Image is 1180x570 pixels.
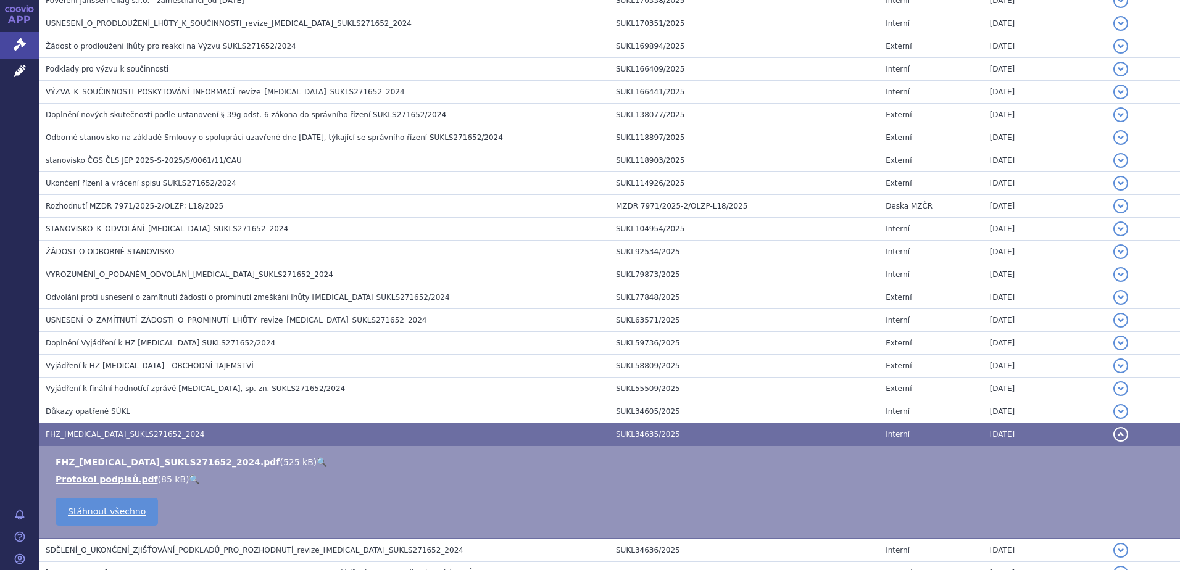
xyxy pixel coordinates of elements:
span: Interní [886,88,910,96]
td: [DATE] [984,332,1108,355]
span: Interní [886,430,910,439]
span: 85 kB [161,474,186,484]
span: Externí [886,339,912,347]
button: detail [1113,107,1128,122]
span: Ukončení řízení a vrácení spisu SUKLS271652/2024 [46,179,236,188]
span: Vyjádření k HZ STELARA - OBCHODNÍ TAJEMSTVÍ [46,361,254,370]
span: Důkazy opatřené SÚKL [46,407,130,416]
span: Vyjádření k finální hodnotící zprávě ustekinumab, sp. zn. SUKLS271652/2024 [46,384,345,393]
td: SUKL170351/2025 [610,12,879,35]
a: Protokol podpisů.pdf [56,474,158,484]
button: detail [1113,16,1128,31]
td: [DATE] [984,539,1108,562]
button: detail [1113,199,1128,213]
a: 🔍 [189,474,199,484]
span: Externí [886,110,912,119]
a: 🔍 [317,457,327,467]
button: detail [1113,85,1128,99]
span: Odborné stanovisko na základě Smlouvy o spolupráci uzavřené dne 18.1.2018, týkající se správního ... [46,133,503,142]
button: detail [1113,336,1128,350]
span: stanovisko ČGS ČLS JEP 2025-S-2025/S/0061/11/CAU [46,156,242,165]
td: [DATE] [984,423,1108,446]
td: [DATE] [984,104,1108,126]
span: Odvolání proti usnesení o zamítnutí žádosti o prominutí zmeškání lhůty Stelara SUKLS271652/2024 [46,293,450,302]
span: Externí [886,156,912,165]
span: Externí [886,384,912,393]
td: SUKL79873/2025 [610,263,879,286]
td: SUKL63571/2025 [610,309,879,332]
button: detail [1113,62,1128,76]
span: USNESENÍ_O_PRODLOUŽENÍ_LHŮTY_K_SOUČINNOSTI_revize_ustekinumab_SUKLS271652_2024 [46,19,412,28]
span: VYROZUMĚNÍ_O_PODANÉM_ODVOLÁNÍ_ustekinumab_SUKLS271652_2024 [46,270,333,279]
td: MZDR 7971/2025-2/OLZP-L18/2025 [610,195,879,218]
button: detail [1113,313,1128,328]
button: detail [1113,381,1128,396]
td: [DATE] [984,241,1108,263]
span: Interní [886,407,910,416]
td: SUKL34635/2025 [610,423,879,446]
button: detail [1113,404,1128,419]
td: SUKL59736/2025 [610,332,879,355]
span: Externí [886,179,912,188]
td: SUKL77848/2025 [610,286,879,309]
td: SUKL118897/2025 [610,126,879,149]
span: Interní [886,546,910,555]
span: USNESENÍ_O_ZAMÍTNUTÍ_ŽÁDOSTI_O_PROMINUTÍ_LHŮTY_revize_ustekinumab_SUKLS271652_2024 [46,316,427,324]
span: Externí [886,293,912,302]
span: Podklady pro výzvu k součinnosti [46,65,168,73]
td: [DATE] [984,126,1108,149]
button: detail [1113,130,1128,145]
button: detail [1113,543,1128,558]
td: [DATE] [984,81,1108,104]
span: SDĚLENÍ_O_UKONČENÍ_ZJIŠŤOVÁNÍ_PODKLADŮ_PRO_ROZHODNUTÍ_revize_ustekinumab_SUKLS271652_2024 [46,546,463,555]
span: Interní [886,316,910,324]
li: ( ) [56,456,1168,468]
span: STANOVISKO_K_ODVOLÁNÍ_ustekinumab_SUKLS271652_2024 [46,225,288,233]
td: [DATE] [984,195,1108,218]
button: detail [1113,221,1128,236]
td: [DATE] [984,58,1108,81]
td: [DATE] [984,286,1108,309]
td: SUKL118903/2025 [610,149,879,172]
span: Interní [886,270,910,279]
td: [DATE] [984,172,1108,195]
span: Deska MZČR [886,202,933,210]
span: 525 kB [283,457,314,467]
td: SUKL166441/2025 [610,81,879,104]
td: SUKL114926/2025 [610,172,879,195]
button: detail [1113,153,1128,168]
span: Rozhodnutí MZDR 7971/2025-2/OLZP; L18/2025 [46,202,223,210]
button: detail [1113,427,1128,442]
li: ( ) [56,473,1168,485]
span: ŽÁDOST O ODBORNÉ STANOVISKO [46,247,174,256]
td: SUKL58809/2025 [610,355,879,378]
span: Interní [886,225,910,233]
td: [DATE] [984,263,1108,286]
span: Externí [886,42,912,51]
button: detail [1113,267,1128,282]
td: SUKL34636/2025 [610,539,879,562]
button: detail [1113,290,1128,305]
button: detail [1113,358,1128,373]
td: SUKL169894/2025 [610,35,879,58]
span: Interní [886,247,910,256]
td: [DATE] [984,355,1108,378]
td: [DATE] [984,378,1108,400]
span: FHZ_ustekinumab_SUKLS271652_2024 [46,430,204,439]
td: [DATE] [984,12,1108,35]
td: [DATE] [984,400,1108,423]
span: VÝZVA_K_SOUČINNOSTI_POSKYTOVÁNÍ_INFORMACÍ_revize_ustekinumab_SUKLS271652_2024 [46,88,405,96]
span: Externí [886,133,912,142]
span: Doplnění Vyjádření k HZ STELARA SUKLS271652/2024 [46,339,275,347]
td: [DATE] [984,149,1108,172]
span: Žádost o prodloužení lhůty pro reakci na Výzvu SUKLS271652/2024 [46,42,296,51]
td: [DATE] [984,218,1108,241]
td: [DATE] [984,35,1108,58]
td: SUKL55509/2025 [610,378,879,400]
td: SUKL166409/2025 [610,58,879,81]
span: Interní [886,65,910,73]
a: Stáhnout všechno [56,498,158,526]
button: detail [1113,176,1128,191]
td: SUKL104954/2025 [610,218,879,241]
td: [DATE] [984,309,1108,332]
